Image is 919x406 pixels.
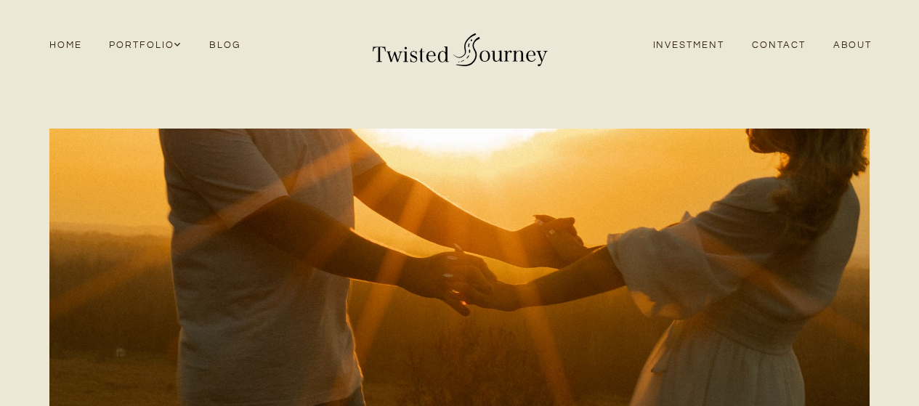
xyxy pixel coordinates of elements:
a: Investment [639,36,738,55]
a: Home [36,36,96,55]
a: Portfolio [95,36,195,55]
span: Portfolio [109,38,182,53]
a: About [819,36,886,55]
a: Contact [738,36,819,55]
img: Twisted Journey [369,23,551,68]
a: Blog [195,36,254,55]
